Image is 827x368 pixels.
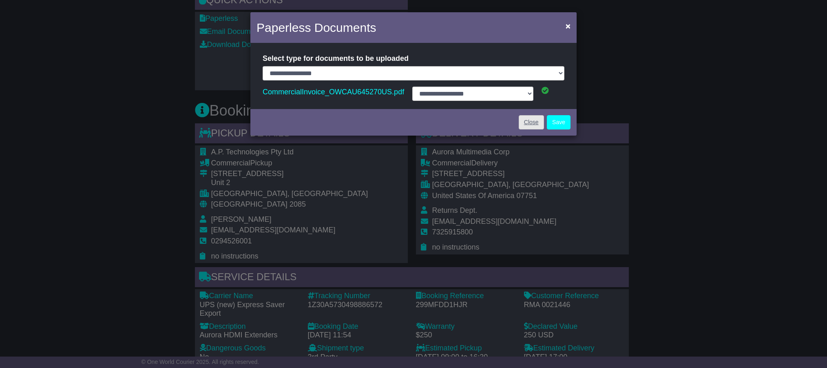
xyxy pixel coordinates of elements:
[562,18,575,34] button: Close
[263,86,404,98] a: CommercialInvoice_OWCAU645270US.pdf
[566,21,570,31] span: ×
[547,115,570,129] button: Save
[257,18,376,37] h4: Paperless Documents
[519,115,544,129] a: Close
[263,51,409,66] label: Select type for documents to be uploaded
